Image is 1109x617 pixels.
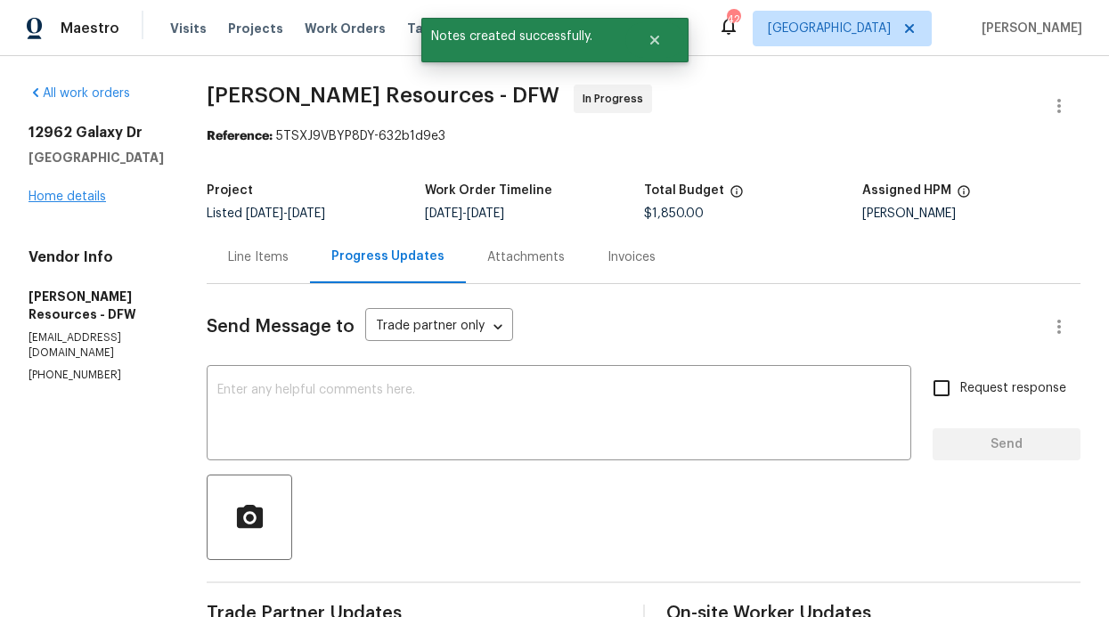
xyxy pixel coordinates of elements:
[246,207,325,220] span: -
[425,184,552,197] h5: Work Order Timeline
[29,87,130,100] a: All work orders
[487,248,565,266] div: Attachments
[29,191,106,203] a: Home details
[207,184,253,197] h5: Project
[365,313,513,342] div: Trade partner only
[644,207,704,220] span: $1,850.00
[207,127,1080,145] div: 5TSXJ9VBYP8DY-632b1d9e3
[29,149,164,166] h5: [GEOGRAPHIC_DATA]
[862,207,1080,220] div: [PERSON_NAME]
[29,368,164,383] p: [PHONE_NUMBER]
[583,90,650,108] span: In Progress
[644,184,724,197] h5: Total Budget
[207,130,273,142] b: Reference:
[305,20,386,37] span: Work Orders
[207,85,559,106] span: [PERSON_NAME] Resources - DFW
[228,248,289,266] div: Line Items
[730,184,744,207] span: The total cost of line items that have been proposed by Opendoor. This sum includes line items th...
[467,207,504,220] span: [DATE]
[625,22,684,58] button: Close
[288,207,325,220] span: [DATE]
[960,379,1066,398] span: Request response
[207,318,355,336] span: Send Message to
[29,248,164,266] h4: Vendor Info
[170,20,207,37] span: Visits
[727,11,739,28] div: 42
[608,248,656,266] div: Invoices
[425,207,504,220] span: -
[768,20,891,37] span: [GEOGRAPHIC_DATA]
[974,20,1082,37] span: [PERSON_NAME]
[228,20,283,37] span: Projects
[421,18,625,55] span: Notes created successfully.
[207,207,325,220] span: Listed
[862,184,951,197] h5: Assigned HPM
[29,330,164,361] p: [EMAIL_ADDRESS][DOMAIN_NAME]
[957,184,971,207] span: The hpm assigned to this work order.
[29,124,164,142] h2: 12962 Galaxy Dr
[407,22,444,35] span: Tasks
[29,288,164,323] h5: [PERSON_NAME] Resources - DFW
[425,207,462,220] span: [DATE]
[246,207,283,220] span: [DATE]
[331,248,444,265] div: Progress Updates
[61,20,119,37] span: Maestro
